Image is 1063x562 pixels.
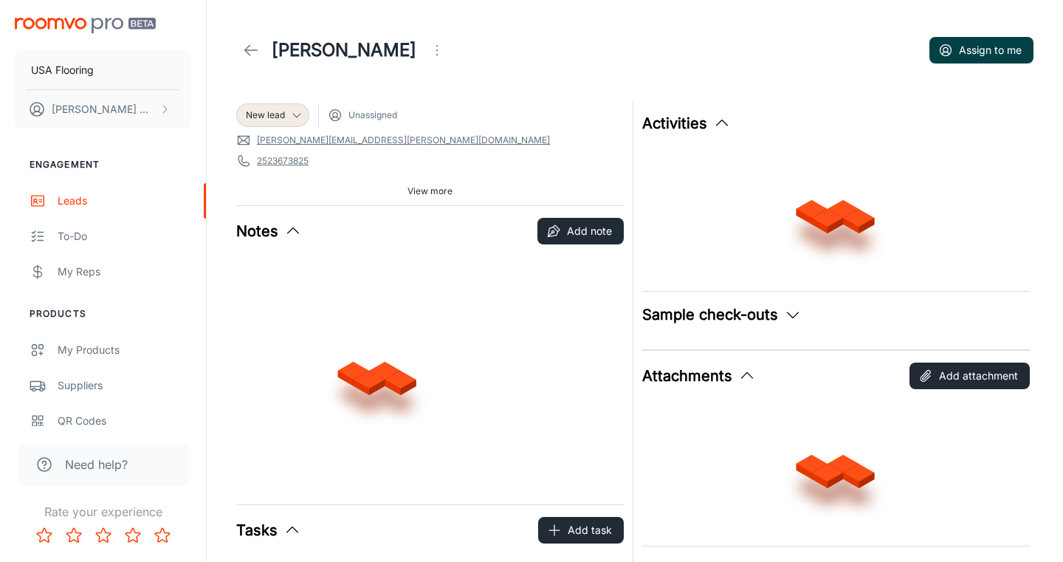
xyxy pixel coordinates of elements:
[407,185,453,198] span: View more
[15,51,191,89] button: USA Flooring
[257,134,550,147] a: [PERSON_NAME][EMAIL_ADDRESS][PERSON_NAME][DOMAIN_NAME]
[642,365,756,387] button: Attachments
[89,521,118,550] button: Rate 3 star
[348,109,397,122] span: Unassigned
[58,228,191,244] div: To-do
[58,193,191,209] div: Leads
[58,342,191,358] div: My Products
[929,37,1033,64] button: Assign to me
[642,304,802,326] button: Sample check-outs
[236,220,302,242] button: Notes
[30,521,59,550] button: Rate 1 star
[538,517,624,544] button: Add task
[148,521,177,550] button: Rate 5 star
[59,521,89,550] button: Rate 2 star
[58,264,191,280] div: My Reps
[402,180,458,202] button: View more
[52,101,156,117] p: [PERSON_NAME] Worthington
[65,456,128,473] span: Need help?
[246,109,285,122] span: New lead
[236,519,301,541] button: Tasks
[537,218,624,244] button: Add note
[257,154,309,168] a: 2523673825
[12,503,194,521] p: Rate your experience
[236,103,309,127] div: New lead
[31,62,94,78] p: USA Flooring
[58,413,191,429] div: QR Codes
[909,363,1030,389] button: Add attachment
[642,112,731,134] button: Activities
[272,37,416,64] h1: [PERSON_NAME]
[15,90,191,128] button: [PERSON_NAME] Worthington
[58,377,191,394] div: Suppliers
[118,521,148,550] button: Rate 4 star
[15,18,156,33] img: Roomvo PRO Beta
[422,35,452,65] button: Open menu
